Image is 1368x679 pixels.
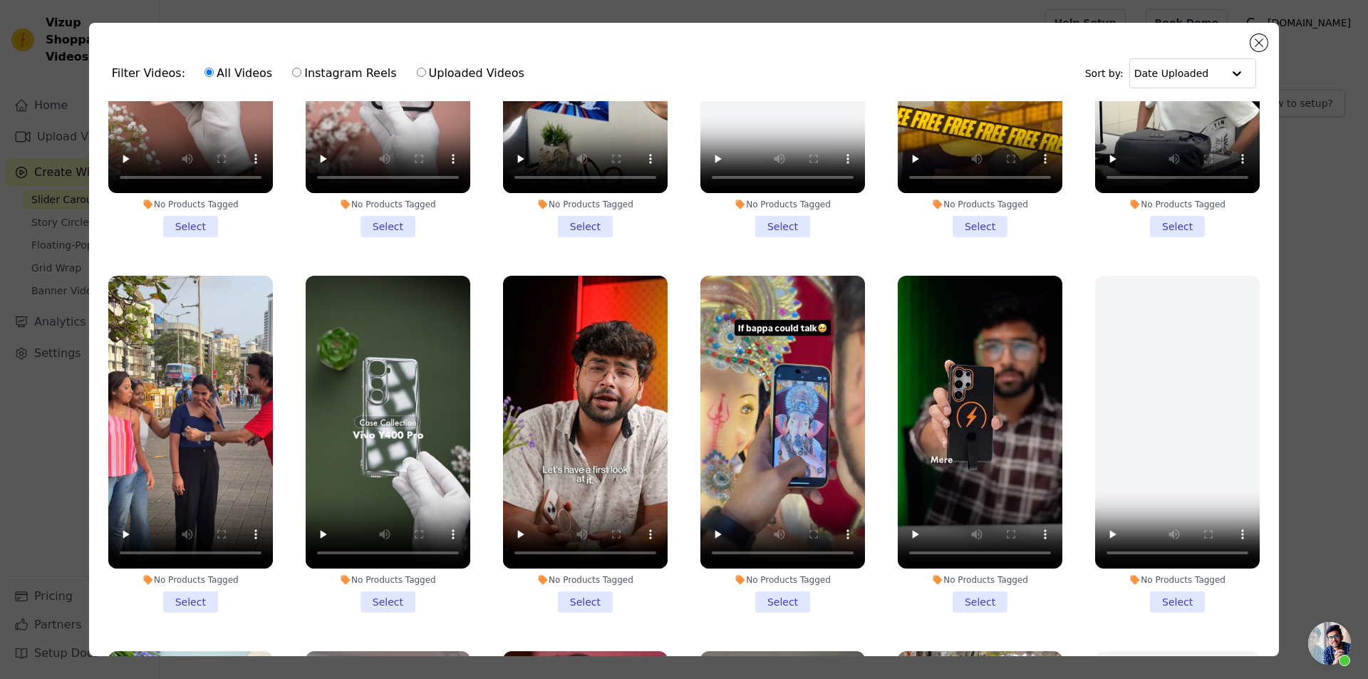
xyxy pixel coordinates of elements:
[416,64,525,83] label: Uploaded Videos
[1308,622,1351,665] div: Open chat
[112,57,532,90] div: Filter Videos:
[898,574,1062,586] div: No Products Tagged
[503,199,668,210] div: No Products Tagged
[1095,199,1260,210] div: No Products Tagged
[1095,574,1260,586] div: No Products Tagged
[700,199,865,210] div: No Products Tagged
[700,574,865,586] div: No Products Tagged
[108,574,273,586] div: No Products Tagged
[1085,58,1257,88] div: Sort by:
[204,64,273,83] label: All Videos
[306,574,470,586] div: No Products Tagged
[306,199,470,210] div: No Products Tagged
[503,574,668,586] div: No Products Tagged
[898,199,1062,210] div: No Products Tagged
[291,64,397,83] label: Instagram Reels
[1250,34,1268,51] button: Close modal
[108,199,273,210] div: No Products Tagged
